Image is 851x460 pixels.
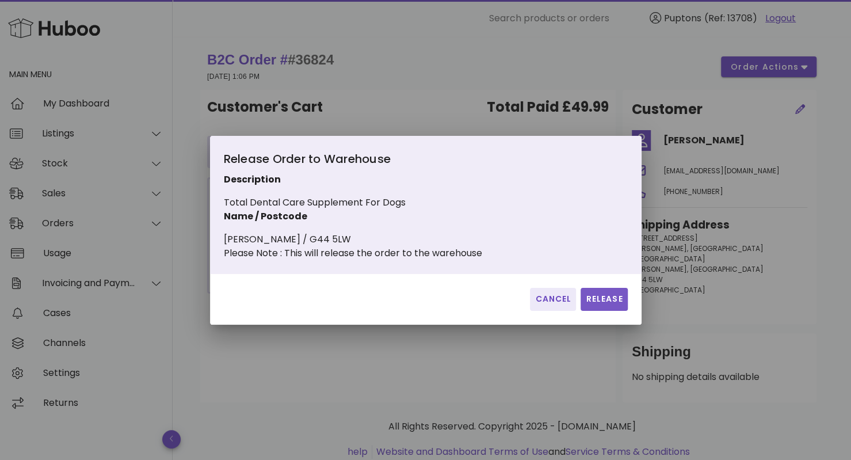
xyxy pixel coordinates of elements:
[535,293,571,305] span: Cancel
[581,288,627,311] button: Release
[585,293,623,305] span: Release
[224,150,482,260] div: Total Dental Care Supplement For Dogs [PERSON_NAME] / G44 5LW
[224,210,482,223] p: Name / Postcode
[224,150,482,173] div: Release Order to Warehouse
[224,173,482,187] p: Description
[224,246,482,260] div: Please Note : This will release the order to the warehouse
[530,288,576,311] button: Cancel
